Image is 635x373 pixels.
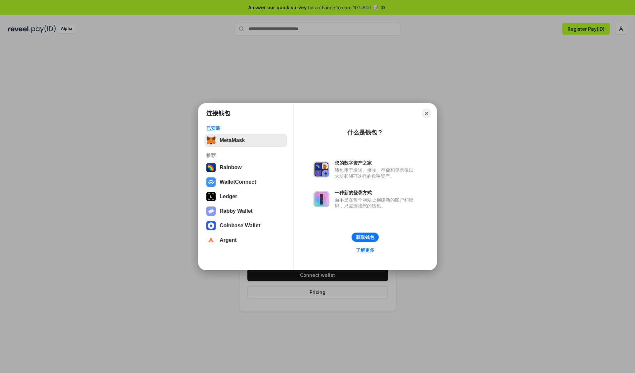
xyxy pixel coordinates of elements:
[335,160,417,166] div: 您的数字资产之家
[335,197,417,209] div: 而不是在每个网站上创建新的账户和密码，只需连接您的钱包。
[220,223,260,229] div: Coinbase Wallet
[352,233,379,242] button: 获取钱包
[204,219,287,232] button: Coinbase Wallet
[220,237,237,243] div: Argent
[206,125,285,131] div: 已安装
[206,152,285,158] div: 推荐
[204,134,287,147] button: MetaMask
[220,137,245,143] div: MetaMask
[314,162,329,177] img: svg+xml,%3Csvg%20xmlns%3D%22http%3A%2F%2Fwww.w3.org%2F2000%2Fsvg%22%20fill%3D%22none%22%20viewBox...
[347,129,383,136] div: 什么是钱包？
[204,205,287,218] button: Rabby Wallet
[356,247,374,253] div: 了解更多
[206,192,216,201] img: svg+xml,%3Csvg%20xmlns%3D%22http%3A%2F%2Fwww.w3.org%2F2000%2Fsvg%22%20width%3D%2228%22%20height%3...
[206,236,216,245] img: svg+xml,%3Csvg%20width%3D%2228%22%20height%3D%2228%22%20viewBox%3D%220%200%2028%2028%22%20fill%3D...
[204,161,287,174] button: Rainbow
[204,175,287,189] button: WalletConnect
[206,163,216,172] img: svg+xml,%3Csvg%20width%3D%22120%22%20height%3D%22120%22%20viewBox%3D%220%200%20120%20120%22%20fil...
[220,165,242,170] div: Rainbow
[422,109,431,118] button: Close
[204,190,287,203] button: Ledger
[206,109,230,117] h1: 连接钱包
[220,208,253,214] div: Rabby Wallet
[206,221,216,230] img: svg+xml,%3Csvg%20width%3D%2228%22%20height%3D%2228%22%20viewBox%3D%220%200%2028%2028%22%20fill%3D...
[220,194,237,200] div: Ledger
[206,136,216,145] img: svg+xml,%3Csvg%20fill%3D%22none%22%20height%3D%2233%22%20viewBox%3D%220%200%2035%2033%22%20width%...
[335,190,417,196] div: 一种新的登录方式
[206,206,216,216] img: svg+xml,%3Csvg%20xmlns%3D%22http%3A%2F%2Fwww.w3.org%2F2000%2Fsvg%22%20fill%3D%22none%22%20viewBox...
[356,234,374,240] div: 获取钱包
[335,167,417,179] div: 钱包用于发送、接收、存储和显示像以太坊和NFT这样的数字资产。
[352,246,378,254] a: 了解更多
[204,234,287,247] button: Argent
[206,177,216,187] img: svg+xml,%3Csvg%20width%3D%2228%22%20height%3D%2228%22%20viewBox%3D%220%200%2028%2028%22%20fill%3D...
[220,179,256,185] div: WalletConnect
[314,191,329,207] img: svg+xml,%3Csvg%20xmlns%3D%22http%3A%2F%2Fwww.w3.org%2F2000%2Fsvg%22%20fill%3D%22none%22%20viewBox...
